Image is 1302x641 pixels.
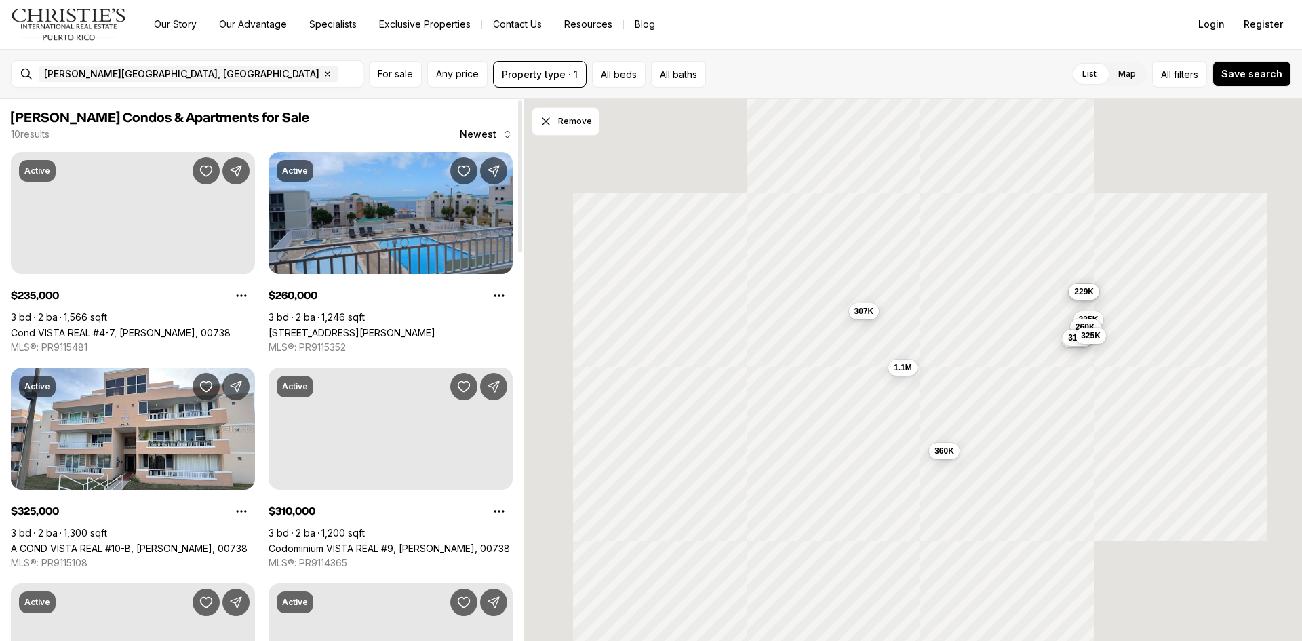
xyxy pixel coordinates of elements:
button: Contact Us [482,15,553,34]
button: 360K [929,443,960,459]
span: 307K [854,306,874,317]
span: [PERSON_NAME] Condos & Apartments for Sale [11,111,309,125]
button: Save Property: 200 AVE MARINA VIEW DOS MARINAS #2703 [450,589,477,616]
button: Login [1190,11,1233,38]
p: Active [24,597,50,608]
span: Register [1244,19,1283,30]
button: Property type · 1 [493,61,587,88]
button: 307K [849,303,880,319]
button: Property options [228,282,255,309]
span: For sale [378,69,413,79]
button: Save Property: 1 SUNBAY MARINA VILLAS #111 [193,589,220,616]
button: Property options [486,282,513,309]
a: A COND VISTA REAL #10-B, FAJARDO PR, 00738 [11,543,248,554]
span: 1.1M [894,362,912,373]
button: 325K [1076,328,1106,344]
button: Newest [452,121,521,148]
a: Codominium VISTA REAL #9, FAJARDO PR, 00738 [269,543,510,554]
span: 360K [934,446,954,457]
span: Any price [436,69,479,79]
button: Dismiss drawing [532,107,599,136]
button: All beds [592,61,646,88]
span: 229K [1074,286,1094,297]
span: filters [1174,67,1198,81]
span: 325K [1081,330,1101,341]
button: 229K [1069,284,1099,300]
p: Active [282,597,308,608]
a: Blog [624,15,666,34]
img: logo [11,8,127,41]
span: [PERSON_NAME][GEOGRAPHIC_DATA], [GEOGRAPHIC_DATA] [44,69,319,79]
button: Save Property: Cond VISTA REAL #4-7 [193,157,220,184]
button: Save Property: Ave 400-A VISTA REAL #7-8 [450,157,477,184]
span: 235K [1079,314,1099,325]
a: Our Advantage [208,15,298,34]
a: Cond VISTA REAL #4-7, FAJARDO PR, 00738 [11,327,231,338]
label: Map [1107,62,1147,86]
button: Register [1236,11,1291,38]
button: Property options [228,498,255,525]
span: Login [1198,19,1225,30]
span: Newest [460,129,496,140]
button: Property options [486,498,513,525]
button: For sale [369,61,422,88]
p: Active [282,166,308,176]
p: Active [282,381,308,392]
span: 310K [1068,332,1088,343]
span: 260K [1076,322,1095,332]
p: 10 results [11,129,50,140]
button: Save Property: A COND VISTA REAL #10-B [193,373,220,400]
a: Resources [553,15,623,34]
a: Our Story [143,15,208,34]
button: Allfilters [1152,61,1207,88]
button: 310K [1063,330,1093,346]
span: All [1161,67,1171,81]
button: 325K [1061,331,1092,347]
button: Save search [1212,61,1291,87]
a: Specialists [298,15,368,34]
button: All baths [651,61,706,88]
a: Exclusive Properties [368,15,481,34]
button: Any price [427,61,488,88]
button: 1.1M [888,360,918,376]
button: Save Property: Codominium VISTA REAL #9 [450,373,477,400]
p: Active [24,381,50,392]
a: Ave 400-A VISTA REAL #7-8, FAJARDO PR, 00738 [269,327,435,338]
label: List [1071,62,1107,86]
p: Active [24,166,50,176]
span: Save search [1221,69,1282,79]
button: 260K [1070,319,1101,335]
button: 235K [1073,311,1104,328]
